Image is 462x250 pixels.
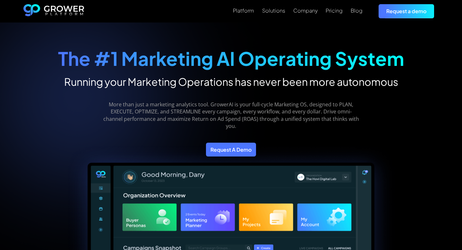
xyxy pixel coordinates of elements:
h2: Running your Marketing Operations has never been more autonomous [58,75,404,88]
p: More than just a marketing analytics tool. GrowerAI is your full-cycle Marketing OS, designed to ... [102,101,360,130]
div: Platform [233,7,254,13]
div: Pricing [326,7,343,13]
div: Solutions [262,7,285,13]
a: Request a demo [379,4,434,18]
a: home [23,4,84,18]
a: Request A Demo [206,143,256,156]
a: Blog [351,7,363,14]
a: Platform [233,7,254,14]
a: Company [293,7,318,14]
a: Pricing [326,7,343,14]
a: Solutions [262,7,285,14]
strong: The #1 Marketing AI Operating System [58,47,404,70]
div: Blog [351,7,363,13]
div: Company [293,7,318,13]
